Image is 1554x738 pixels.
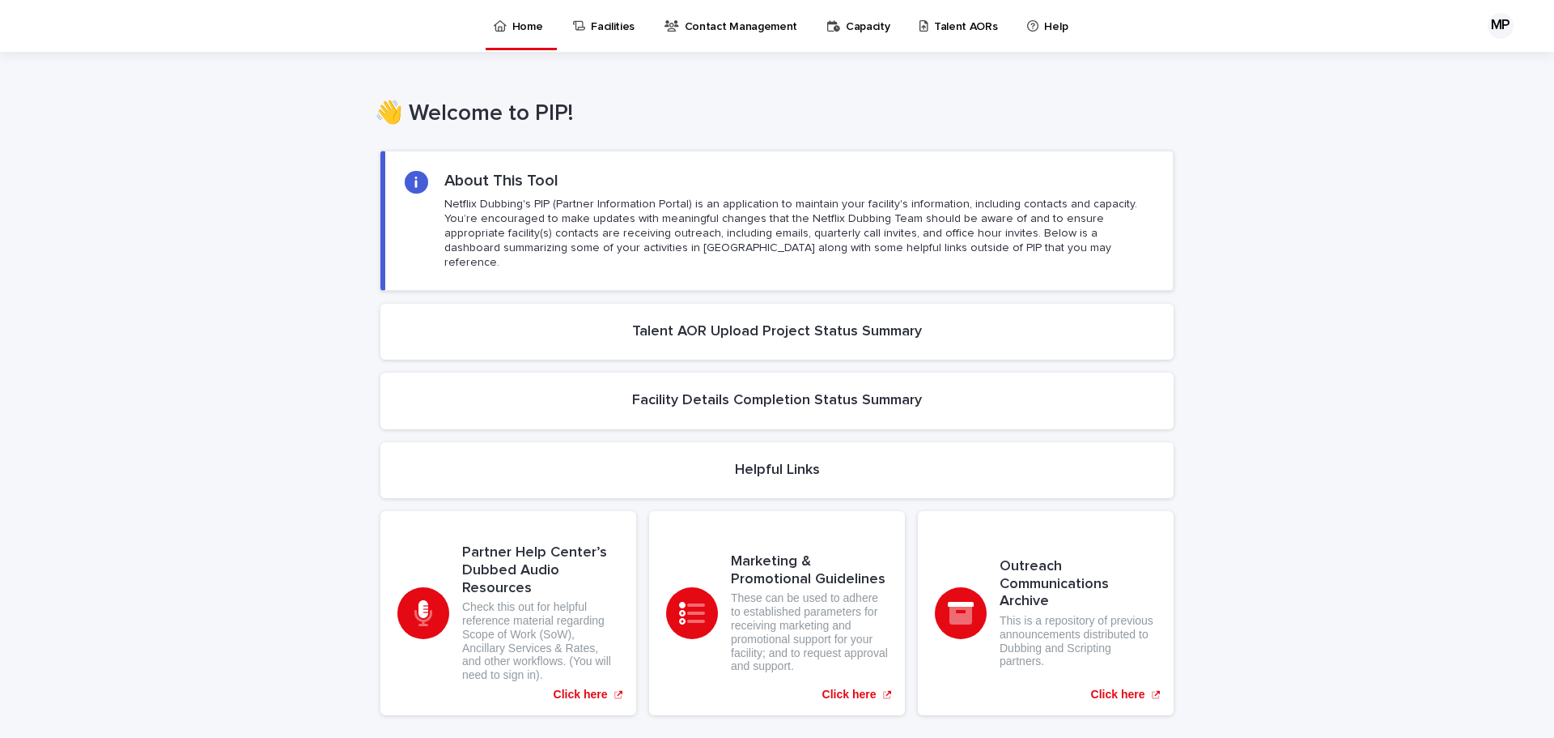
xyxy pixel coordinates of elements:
[632,323,922,341] h2: Talent AOR Upload Project Status Summary
[731,553,888,588] h3: Marketing & Promotional Guidelines
[380,511,636,715] a: Click here
[444,171,558,190] h2: About This Tool
[444,197,1153,271] p: Netflix Dubbing's PIP (Partner Information Portal) is an application to maintain your facility's ...
[554,688,608,702] p: Click here
[462,544,619,597] h3: Partner Help Center’s Dubbed Audio Resources
[462,600,619,682] p: Check this out for helpful reference material regarding Scope of Work (SoW), Ancillary Services &...
[1000,614,1157,668] p: This is a repository of previous announcements distributed to Dubbing and Scripting partners.
[731,591,888,673] p: These can be used to adhere to established parameters for receiving marketing and promotional sup...
[632,392,922,410] h2: Facility Details Completion Status Summary
[1000,558,1157,611] h3: Outreach Communications Archive
[918,511,1174,715] a: Click here
[822,688,877,702] p: Click here
[1488,13,1514,39] div: MP
[375,100,1168,128] h1: 👋 Welcome to PIP!
[735,462,820,480] h2: Helpful Links
[649,511,905,715] a: Click here
[1091,688,1145,702] p: Click here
